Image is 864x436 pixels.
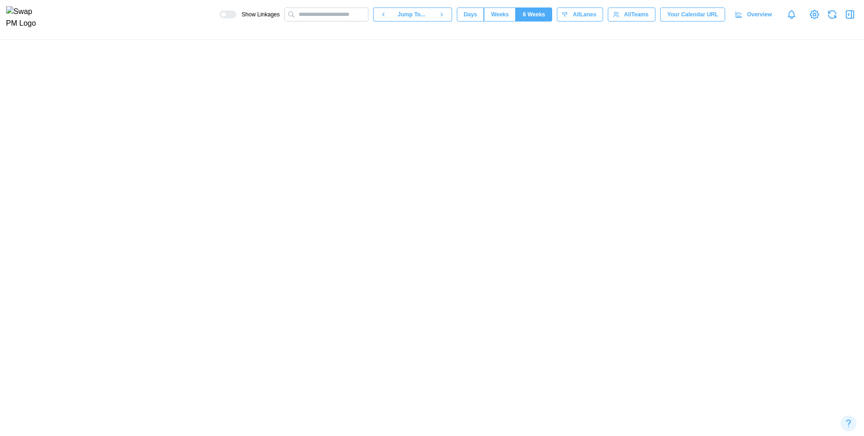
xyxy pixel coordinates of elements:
span: Weeks [491,8,509,21]
button: AllLanes [557,7,603,22]
span: Overview [747,8,772,21]
button: Weeks [484,7,516,22]
button: Open Drawer [843,8,857,21]
button: AllTeams [608,7,655,22]
a: Notifications [784,7,799,22]
button: Refresh Grid [826,8,839,21]
span: Jump To... [398,8,425,21]
span: Days [464,8,477,21]
button: Days [457,7,484,22]
button: Your Calendar URL [660,7,725,22]
span: Your Calendar URL [667,8,718,21]
span: Show Linkages [236,11,280,18]
button: 6 Weeks [516,7,552,22]
a: Overview [730,7,779,22]
span: 6 Weeks [523,8,545,21]
span: All Teams [624,8,648,21]
img: Swap PM Logo [6,6,44,29]
a: View Project [808,8,821,21]
span: All Lanes [573,8,596,21]
button: Jump To... [393,7,432,22]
